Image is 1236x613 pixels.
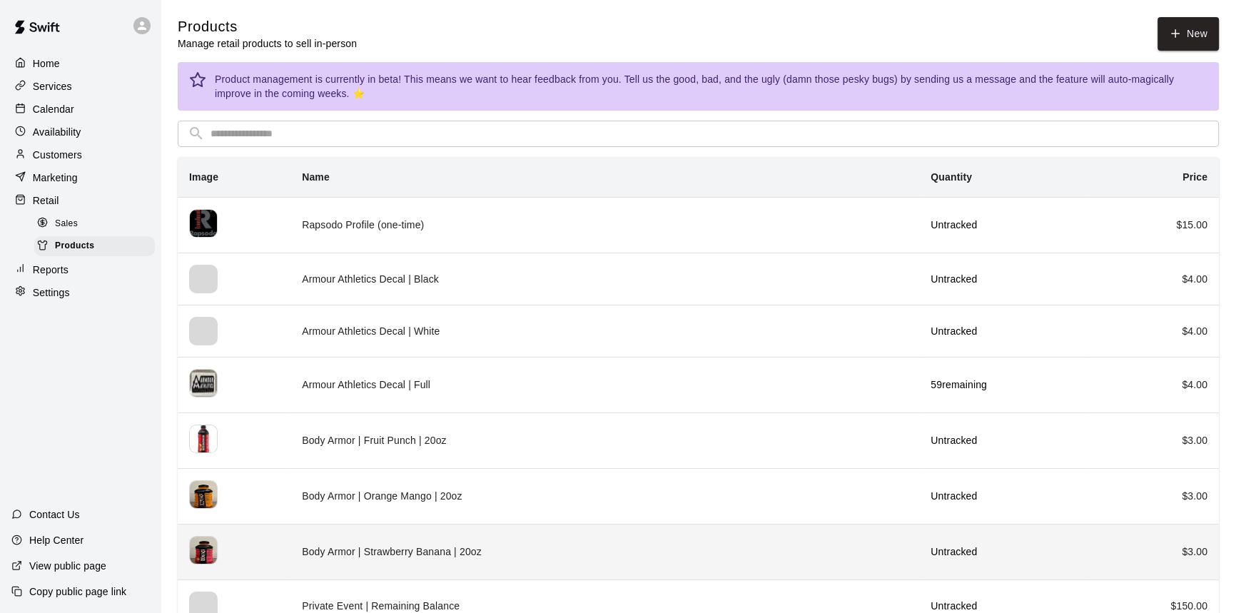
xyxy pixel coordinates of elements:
[29,559,106,573] p: View public page
[33,148,82,162] p: Customers
[29,533,83,547] p: Help Center
[11,121,149,143] a: Availability
[34,235,161,257] a: Products
[1090,197,1219,253] td: $ 15.00
[931,272,1078,286] p: Untracked
[1090,253,1219,305] td: $ 4.00
[189,536,218,564] img: product 1393
[33,171,78,185] p: Marketing
[11,98,149,120] a: Calendar
[931,218,1078,232] p: Untracked
[33,285,70,300] p: Settings
[11,282,149,303] a: Settings
[290,412,919,468] td: Body Armor | Fruit Punch | 20oz
[29,584,126,599] p: Copy public page link
[290,305,919,357] td: Armour Athletics Decal | White
[33,56,60,71] p: Home
[34,214,155,234] div: Sales
[931,433,1078,447] p: Untracked
[1090,468,1219,524] td: $ 3.00
[33,263,69,277] p: Reports
[931,324,1078,338] p: Untracked
[11,53,149,74] a: Home
[11,76,149,97] a: Services
[290,197,919,253] td: Rapsodo Profile (one-time)
[33,125,81,139] p: Availability
[1090,305,1219,357] td: $ 4.00
[33,193,59,208] p: Retail
[931,489,1078,503] p: Untracked
[290,357,919,412] td: Armour Athletics Decal | Full
[931,378,1078,392] p: 59 remaining
[189,425,218,453] img: product 1395
[290,253,919,305] td: Armour Athletics Decal | Black
[1090,524,1219,579] td: $ 3.00
[1090,357,1219,412] td: $ 4.00
[931,599,1078,613] p: Untracked
[302,171,330,183] b: Name
[178,17,357,36] h5: Products
[931,544,1078,559] p: Untracked
[189,480,218,509] img: product 1394
[11,259,149,280] a: Reports
[11,190,149,211] a: Retail
[11,144,149,166] a: Customers
[29,507,80,522] p: Contact Us
[34,213,161,235] a: Sales
[215,66,1207,106] div: Product management is currently in beta! This means we want to hear feedback from you. Tell us th...
[1182,171,1207,183] b: Price
[33,79,72,93] p: Services
[11,167,149,188] a: Marketing
[189,209,218,238] img: product 1399
[55,239,94,253] span: Products
[55,217,78,231] span: Sales
[290,468,919,524] td: Body Armor | Orange Mango | 20oz
[914,74,1016,85] a: sending us a message
[1158,17,1219,51] a: New
[178,36,357,51] p: Manage retail products to sell in-person
[931,171,972,183] b: Quantity
[33,102,74,116] p: Calendar
[189,369,218,397] img: product 1396
[189,171,218,183] b: Image
[290,524,919,579] td: Body Armor | Strawberry Banana | 20oz
[34,236,155,256] div: Products
[1090,412,1219,468] td: $ 3.00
